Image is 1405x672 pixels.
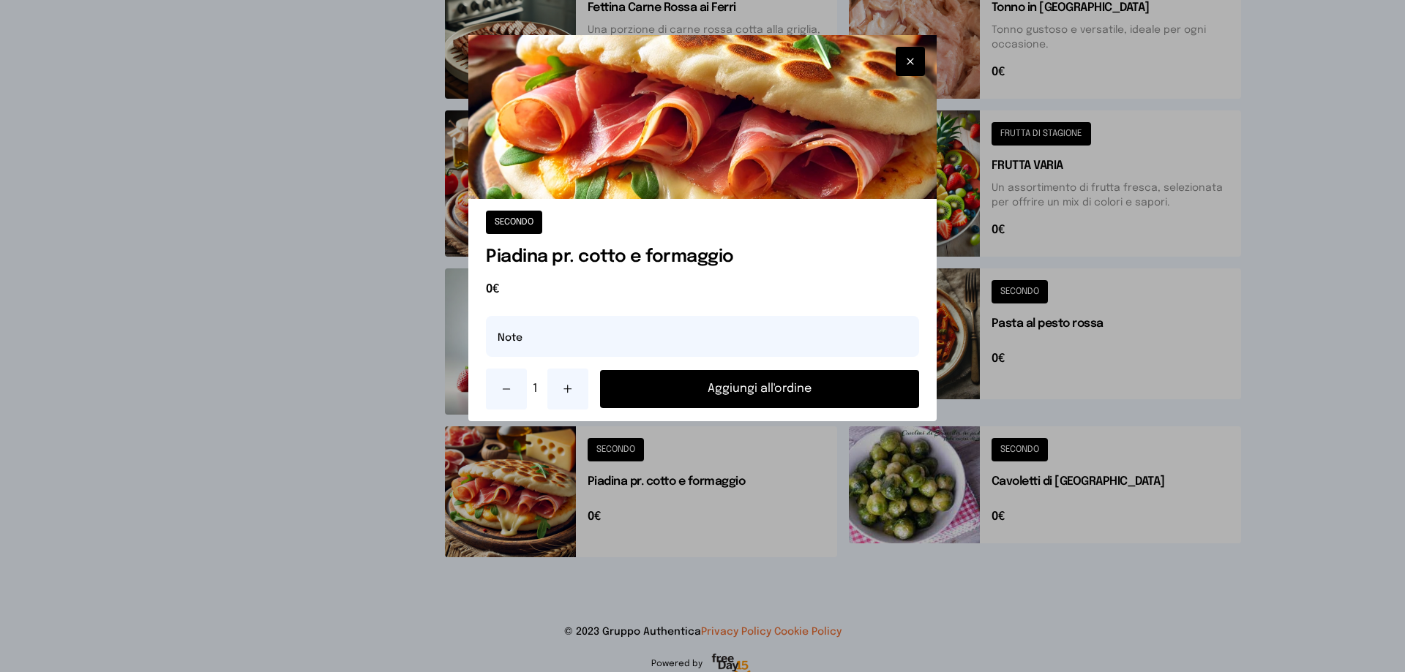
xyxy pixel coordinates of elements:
[468,35,937,199] img: Piadina pr. cotto e formaggio
[533,380,542,398] span: 1
[486,211,542,234] button: SECONDO
[600,370,919,408] button: Aggiungi all'ordine
[486,281,919,298] span: 0€
[486,246,919,269] h1: Piadina pr. cotto e formaggio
